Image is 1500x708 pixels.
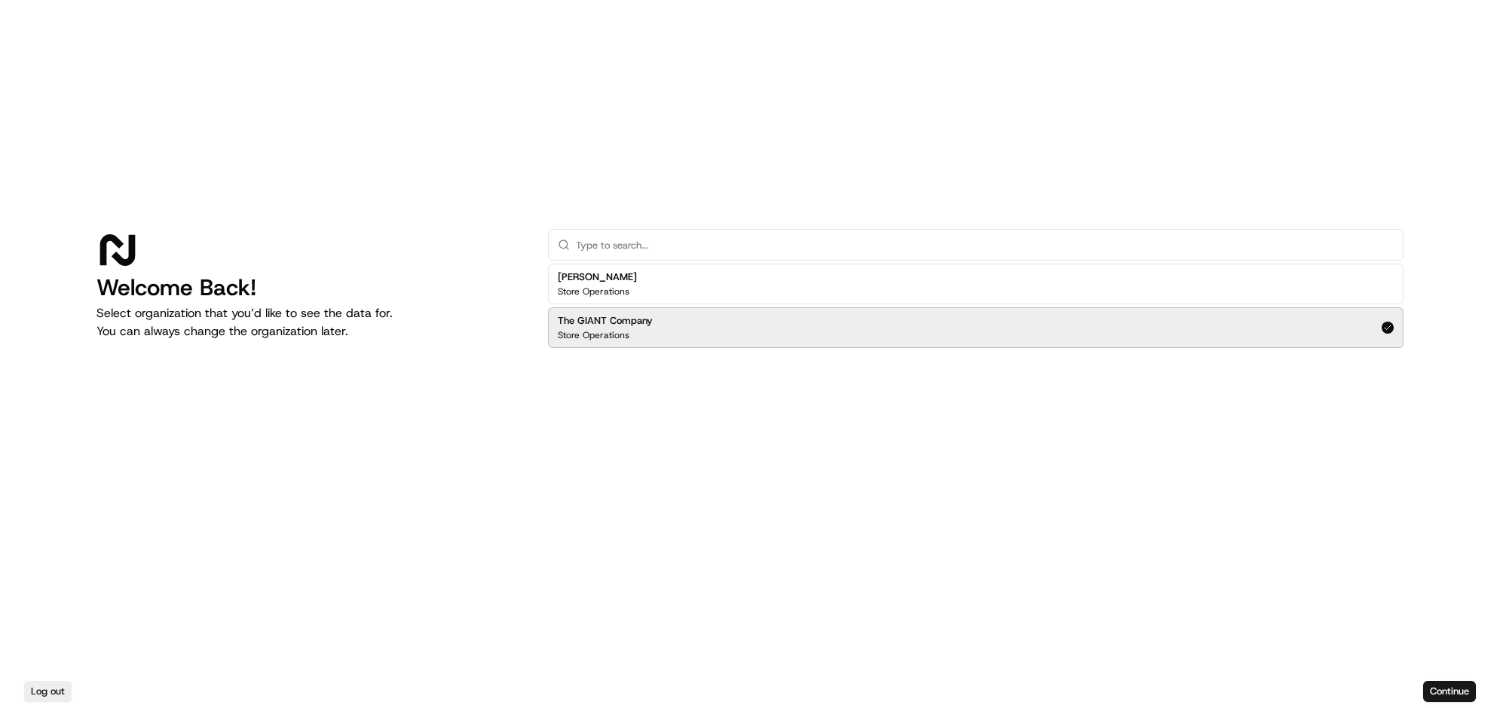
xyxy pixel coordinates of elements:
[558,285,629,298] p: Store Operations
[24,681,72,702] button: Log out
[548,261,1404,351] div: Suggestions
[576,230,1394,260] input: Type to search...
[1423,681,1476,702] button: Continue
[558,270,637,284] h2: [PERSON_NAME]
[96,274,524,301] h1: Welcome Back!
[558,314,653,328] h2: The GIANT Company
[96,304,524,340] p: Select organization that you’d like to see the data for. You can always change the organization l...
[558,329,629,341] p: Store Operations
